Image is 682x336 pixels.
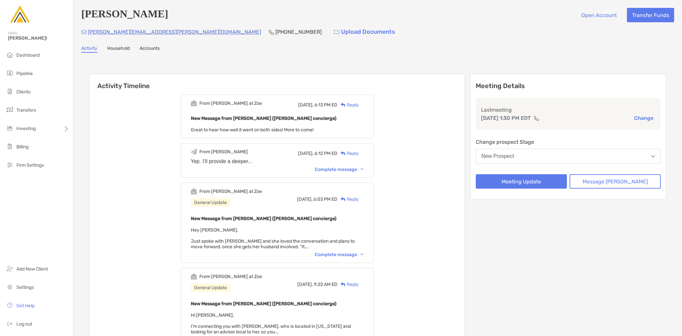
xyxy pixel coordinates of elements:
p: [PERSON_NAME][EMAIL_ADDRESS][PERSON_NAME][DOMAIN_NAME] [88,28,261,36]
img: Reply icon [341,282,346,287]
span: Hey [PERSON_NAME], Just spoke with [PERSON_NAME] and she loved the conversation and plans to move... [191,227,355,250]
img: button icon [334,30,339,34]
span: [DATE], [297,196,312,202]
span: Get Help [16,303,34,308]
img: Zoe Logo [8,3,31,26]
img: investing icon [6,124,14,132]
span: Settings [16,285,34,290]
p: Change prospect Stage [476,138,661,146]
button: Transfer Funds [627,8,674,22]
div: General Update [191,198,230,207]
div: Complete message [315,252,364,257]
span: 9:22 AM ED [314,282,337,287]
span: 6:03 PM ED [313,196,337,202]
span: Dashboard [16,52,40,58]
span: Firm Settings [16,162,44,168]
span: Hi [PERSON_NAME], I’m connecting you with [PERSON_NAME], who is located in [US_STATE] and looking... [191,312,351,335]
span: Billing [16,144,29,150]
div: From [PERSON_NAME] at Zoe [199,274,262,279]
div: From [PERSON_NAME] at Zoe [199,189,262,194]
span: 6:13 PM ED [314,102,337,108]
img: Phone Icon [269,29,274,35]
div: From [PERSON_NAME] at Zoe [199,101,262,106]
img: communication type [533,116,539,121]
button: Message [PERSON_NAME] [570,174,661,189]
button: Change [632,115,655,121]
span: [DATE], [298,102,313,108]
img: Open dropdown arrow [651,155,655,158]
img: Chevron icon [361,168,364,170]
img: billing icon [6,142,14,150]
b: New Message from [PERSON_NAME] ([PERSON_NAME] concierge) [191,116,336,121]
img: dashboard icon [6,51,14,59]
img: clients icon [6,87,14,95]
b: New Message from [PERSON_NAME] ([PERSON_NAME] concierge) [191,216,336,221]
a: Upload Documents [330,25,399,39]
img: Chevron icon [361,253,364,255]
div: Yep. I’ll provide a deeper... [191,159,364,164]
img: firm-settings icon [6,161,14,169]
span: Great to hear how well it went on both sides! More to come! [191,127,313,133]
p: [PHONE_NUMBER] [275,28,322,36]
button: Open Account [576,8,622,22]
img: Event icon [191,273,197,280]
a: Accounts [140,46,160,53]
div: Reply [337,196,359,203]
button: New Prospect [476,149,661,164]
div: New Prospect [481,153,514,159]
button: Meeting Update [476,174,567,189]
span: [PERSON_NAME]! [8,35,69,41]
span: Investing [16,126,36,131]
img: get-help icon [6,301,14,309]
img: transfers icon [6,106,14,114]
span: [DATE], [298,151,313,156]
a: Activity [81,46,97,53]
h4: [PERSON_NAME] [81,8,168,22]
img: add_new_client icon [6,265,14,272]
img: settings icon [6,283,14,291]
div: From [PERSON_NAME] [199,149,248,155]
img: Reply icon [341,151,346,156]
img: Event icon [191,100,197,106]
span: 6:12 PM ED [314,151,337,156]
span: Log out [16,321,32,327]
div: Reply [337,281,359,288]
h6: Activity Timeline [90,74,465,90]
img: logout icon [6,320,14,327]
img: Event icon [191,149,197,155]
div: Complete message [315,167,364,172]
span: Transfers [16,107,36,113]
img: Reply icon [341,103,346,107]
div: General Update [191,284,230,292]
span: Pipeline [16,71,33,76]
img: pipeline icon [6,69,14,77]
div: Reply [337,102,359,108]
div: Reply [337,150,359,157]
span: Clients [16,89,30,95]
img: Event icon [191,188,197,195]
span: [DATE], [297,282,313,287]
p: [DATE] 1:30 PM EDT [481,114,531,122]
img: Email Icon [81,30,87,34]
span: Add New Client [16,266,48,272]
a: Household [107,46,130,53]
img: Reply icon [341,197,346,201]
b: New Message from [PERSON_NAME] ([PERSON_NAME] concierge) [191,301,336,307]
p: Last meeting [481,106,655,114]
p: Meeting Details [476,82,661,90]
